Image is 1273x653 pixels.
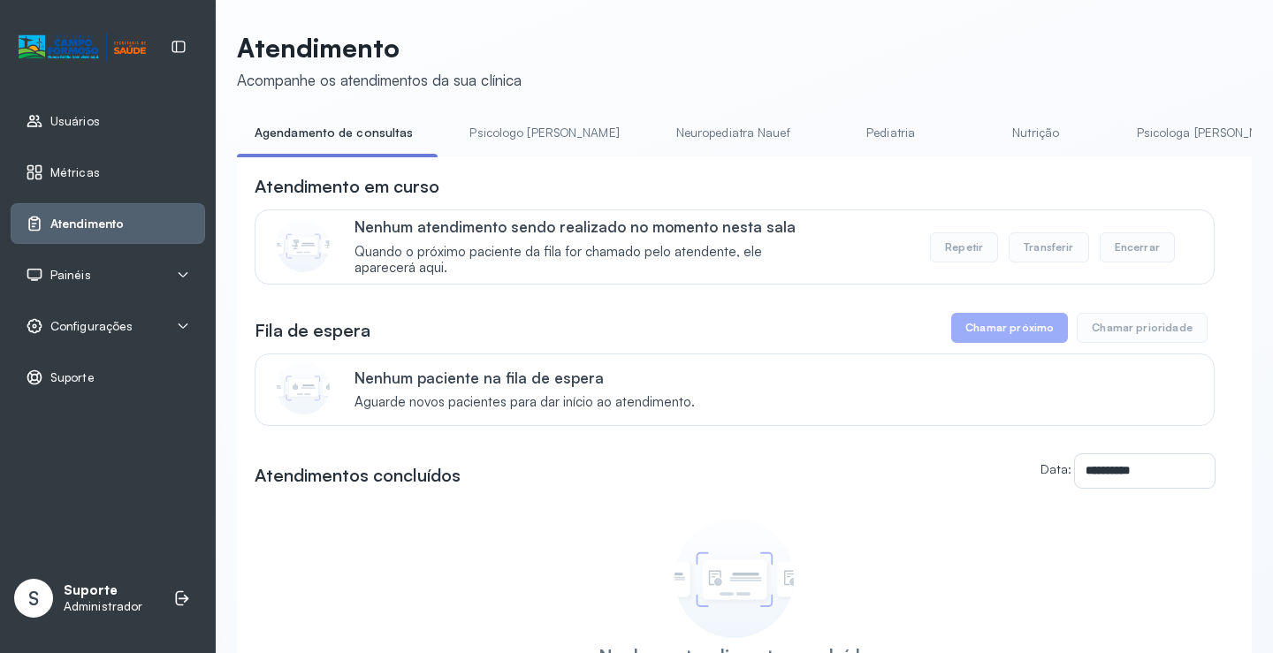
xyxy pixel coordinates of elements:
a: Usuários [26,112,190,130]
a: Neuropediatra Nauef [659,118,808,148]
p: Nenhum atendimento sendo realizado no momento nesta sala [354,217,822,236]
h3: Atendimentos concluídos [255,463,461,488]
button: Transferir [1009,232,1089,262]
img: Logotipo do estabelecimento [19,33,146,62]
a: Agendamento de consultas [237,118,431,148]
img: Imagem de CalloutCard [277,361,330,414]
span: Aguarde novos pacientes para dar início ao atendimento. [354,394,695,411]
span: Usuários [50,114,100,129]
p: Administrador [64,599,142,614]
a: Psicologo [PERSON_NAME] [452,118,636,148]
img: Imagem de empty state [675,519,794,638]
p: Suporte [64,582,142,599]
span: Quando o próximo paciente da fila for chamado pelo atendente, ele aparecerá aqui. [354,244,822,277]
label: Data: [1041,461,1071,476]
img: Imagem de CalloutCard [277,219,330,272]
span: Painéis [50,268,91,283]
span: Atendimento [50,216,124,232]
button: Chamar próximo [951,313,1068,343]
div: Acompanhe os atendimentos da sua clínica [237,71,522,89]
a: Métricas [26,163,190,181]
a: Nutrição [974,118,1098,148]
p: Nenhum paciente na fila de espera [354,368,695,387]
p: Atendimento [237,32,522,64]
span: Suporte [50,370,95,385]
button: Repetir [930,232,998,262]
span: Configurações [50,319,133,334]
h3: Atendimento em curso [255,174,439,199]
a: Atendimento [26,215,190,232]
a: Pediatria [829,118,953,148]
span: Métricas [50,165,100,180]
h3: Fila de espera [255,318,370,343]
button: Chamar prioridade [1077,313,1208,343]
button: Encerrar [1100,232,1175,262]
